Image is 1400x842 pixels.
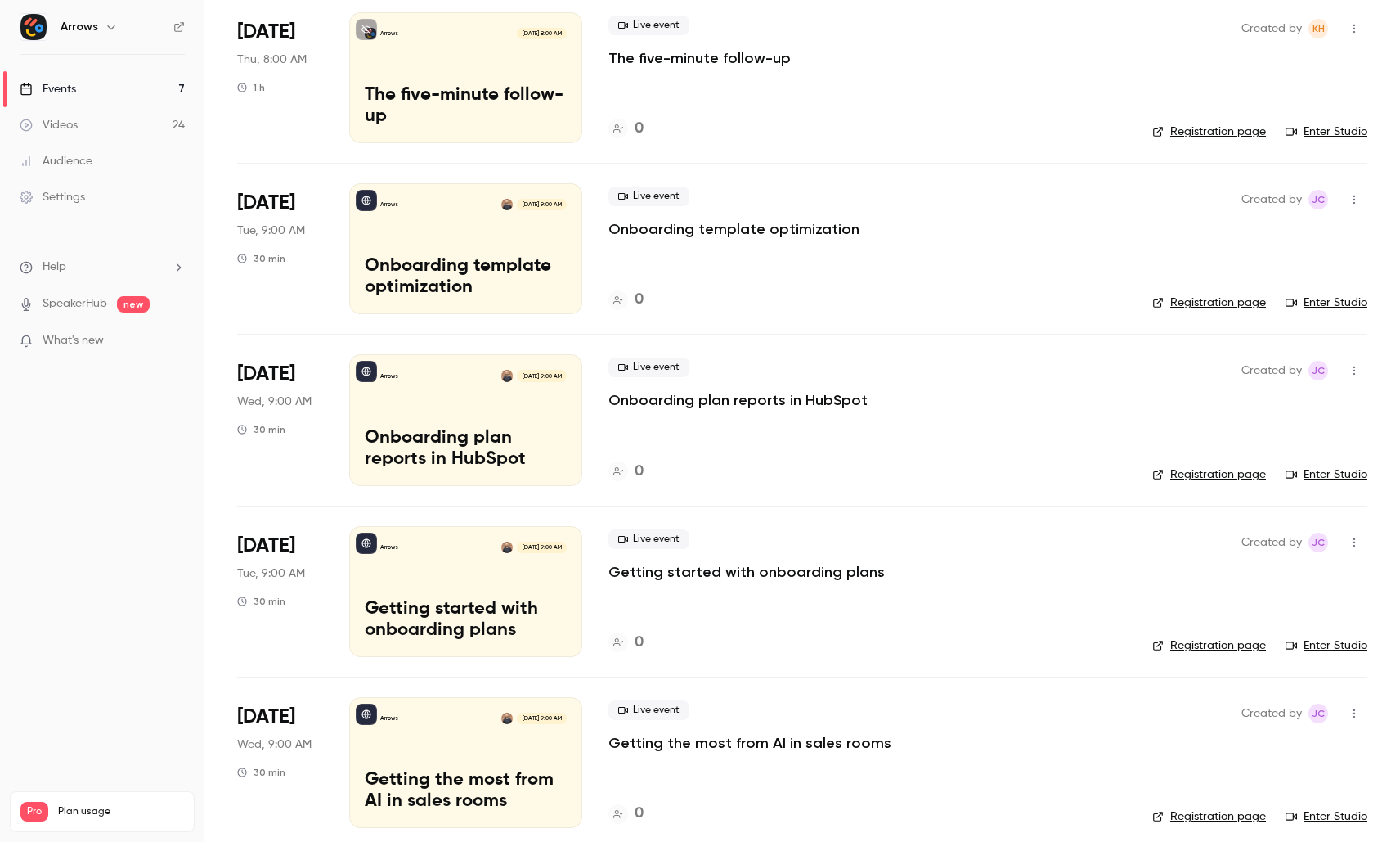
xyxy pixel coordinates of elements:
div: 30 min [237,423,285,436]
div: Audience [20,153,92,169]
a: Enter Studio [1286,808,1367,825]
a: Onboarding plan reports in HubSpot [608,390,868,410]
p: The five-minute follow-up [365,85,567,128]
p: Onboarding template optimization [608,219,859,239]
span: Help [43,259,66,276]
span: [DATE] 9:00 AM [517,199,566,210]
a: Registration page [1152,124,1266,140]
div: Sep 23 Tue, 9:00 AM (America/Los Angeles) [237,183,323,314]
a: Getting started with onboarding plansArrowsShareil Nariman[DATE] 9:00 AMGetting started with onbo... [349,526,582,657]
a: 0 [608,632,644,654]
span: Created by [1241,533,1302,552]
a: 0 [608,289,644,311]
a: 0 [608,803,644,825]
span: Live event [608,187,689,206]
span: Pro [20,802,48,822]
p: The five-minute follow-up [608,48,791,68]
span: Created by [1241,190,1302,209]
span: Thu, 8:00 AM [237,52,307,68]
span: [DATE] 9:00 AM [517,542,566,553]
img: Shareil Nariman [501,542,513,553]
span: [DATE] 9:00 AM [517,370,566,381]
h4: 0 [635,632,644,654]
img: Shareil Nariman [501,370,513,381]
span: [DATE] [237,361,295,387]
p: Getting started with onboarding plans [365,599,567,642]
li: help-dropdown-opener [20,259,185,276]
span: JC [1312,361,1325,380]
div: Sep 18 Thu, 8:00 AM (America/Los Angeles) [237,12,323,143]
span: [DATE] [237,190,295,216]
span: Live event [608,358,689,377]
span: Wed, 9:00 AM [237,736,312,753]
h4: 0 [635,289,644,311]
a: Enter Studio [1286,124,1367,140]
span: Live event [608,529,689,549]
a: Getting started with onboarding plans [608,562,885,582]
a: Enter Studio [1286,295,1367,311]
img: Shareil Nariman [501,713,513,724]
span: Live event [608,16,689,35]
div: Sep 24 Wed, 9:00 AM (America/Los Angeles) [237,354,323,485]
a: SpeakerHub [43,295,107,313]
div: Events [20,81,76,97]
span: JC [1312,190,1325,209]
span: Wed, 9:00 AM [237,394,312,410]
h4: 0 [635,118,644,140]
p: Arrows [380,200,398,209]
div: Settings [20,189,85,205]
p: Getting the most from AI in sales rooms [365,770,567,813]
span: [DATE] [237,19,295,45]
a: Getting the most from AI in sales rooms [608,733,891,753]
span: Tue, 9:00 AM [237,565,305,582]
p: Arrows [380,372,398,380]
div: Videos [20,117,78,133]
span: [DATE] 8:00 AM [517,28,566,39]
span: Created by [1241,19,1302,38]
span: Jamie Carlson [1308,533,1328,552]
img: Shareil Nariman [501,199,513,210]
span: Jamie Carlson [1308,361,1328,380]
span: Live event [608,700,689,720]
span: Jamie Carlson [1308,704,1328,723]
h4: 0 [635,461,644,483]
a: 0 [608,461,644,483]
a: Getting the most from AI in sales roomsArrowsShareil Nariman[DATE] 9:00 AMGetting the most from A... [349,697,582,828]
div: 30 min [237,252,285,265]
span: JC [1312,704,1325,723]
span: Tue, 9:00 AM [237,223,305,239]
span: new [117,296,150,313]
p: Arrows [380,714,398,723]
p: Arrows [380,29,398,38]
span: Created by [1241,361,1302,380]
span: Created by [1241,704,1302,723]
span: JC [1312,533,1325,552]
a: Enter Studio [1286,637,1367,654]
div: 1 h [237,81,265,94]
div: 30 min [237,766,285,779]
a: Registration page [1152,466,1266,483]
a: Registration page [1152,637,1266,654]
div: Oct 1 Wed, 9:00 AM (America/Los Angeles) [237,697,323,828]
h4: 0 [635,803,644,825]
span: [DATE] [237,704,295,730]
a: Registration page [1152,808,1266,825]
div: 30 min [237,595,285,608]
div: Sep 30 Tue, 9:00 AM (America/Los Angeles) [237,526,323,657]
p: Onboarding template optimization [365,256,567,299]
p: Onboarding plan reports in HubSpot [365,428,567,471]
span: [DATE] [237,533,295,559]
span: Jamie Carlson [1308,190,1328,209]
a: Registration page [1152,295,1266,311]
a: The five-minute follow-upArrows[DATE] 8:00 AMThe five-minute follow-up [349,12,582,143]
span: [DATE] 9:00 AM [517,713,566,724]
a: Enter Studio [1286,466,1367,483]
a: Onboarding template optimizationArrowsShareil Nariman[DATE] 9:00 AMOnboarding template optimization [349,183,582,314]
p: Arrows [380,543,398,552]
span: What's new [43,332,104,349]
a: 0 [608,118,644,140]
span: Kim Hacker [1308,19,1328,38]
